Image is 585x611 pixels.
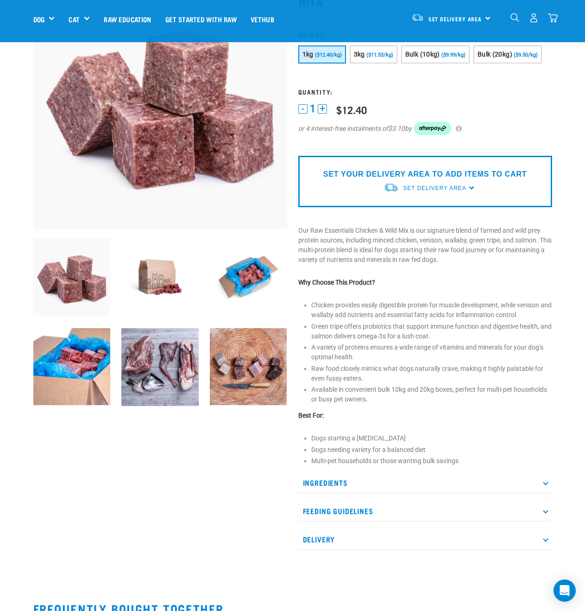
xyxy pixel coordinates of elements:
p: Ingredients [298,472,552,493]
span: ($9.50/kg) [514,52,538,58]
li: Dogs starting a [MEDICAL_DATA] [311,433,552,443]
li: Multi-pet households or those wanting bulk savings [311,456,552,466]
img: Pile Of Cubed Chicken Wild Meat Mix [33,238,111,316]
div: Open Intercom Messenger [554,579,576,602]
h3: Quantity: [298,88,552,95]
button: Bulk (10kg) ($9.99/kg) [401,45,470,64]
button: 1kg ($12.40/kg) [298,45,346,64]
li: Available in convenient bulk 10kg and 20kg boxes, perfect for multi-pet households or busy pet ow... [311,385,552,404]
img: Afterpay [414,122,451,135]
img: Raw Essentials 2024 July2597 [33,328,111,406]
span: 3kg [354,51,365,58]
img: van-moving.png [384,183,398,192]
span: 1 [310,104,315,114]
button: Bulk (20kg) ($9.50/kg) [473,45,542,64]
img: Assortment of cuts of meat on a slate board including chicken frame, duck frame, wallaby shoulder... [121,328,199,406]
div: $12.40 [336,104,367,115]
span: ($9.99/kg) [441,52,465,58]
img: van-moving.png [411,13,424,22]
img: home-icon-1@2x.png [510,13,519,22]
a: Vethub [244,0,281,38]
button: + [318,104,327,114]
a: Get started with Raw [158,0,244,38]
a: Cat [69,14,79,25]
img: home-icon@2x.png [548,13,558,23]
img: Raw Essentials Bulk 10kg Raw Dog Food Box Exterior Design [121,238,199,316]
img: user.png [529,13,539,23]
a: Raw Education [97,0,158,38]
li: Raw food closely mimics what dogs naturally crave, making it highly palatable for even fussy eaters. [311,364,552,383]
span: Bulk (10kg) [405,51,440,58]
span: ($11.53/kg) [366,52,393,58]
span: 1kg [302,51,314,58]
div: or 4 interest-free instalments of by [298,122,552,135]
li: Chicken provides easily digestible protein for muscle development, while venison and wallaby add ... [311,300,552,320]
img: Raw Essentials Bulk 10kg Raw Dog Food Box [210,238,287,316]
strong: Why Choose This Product? [298,279,375,286]
li: Green tripe offers probiotics that support immune function and digestive health, and salmon deliv... [311,322,552,341]
p: SET YOUR DELIVERY AREA TO ADD ITEMS TO CART [323,169,527,180]
button: - [298,104,308,114]
img: ?SM Possum HT LS DH Knife [210,328,287,406]
span: Set Delivery Area [428,17,482,20]
strong: Best For: [298,412,324,419]
p: Our Raw Essentials Chicken & Wild Mix is our signature blend of farmed and wild prey protein sour... [298,226,552,265]
span: Bulk (20kg) [478,51,512,58]
button: 3kg ($11.53/kg) [350,45,397,64]
p: Delivery [298,529,552,550]
li: A variety of proteins ensures a wide range of vitamins and minerals for your dog’s optimal health. [311,343,552,362]
li: Dogs needing variety for a balanced diet [311,445,552,455]
span: $3.10 [388,124,405,134]
a: Dog [33,14,44,25]
span: ($12.40/kg) [315,52,342,58]
p: Feeding Guidelines [298,501,552,522]
span: Set Delivery Area [403,185,466,191]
